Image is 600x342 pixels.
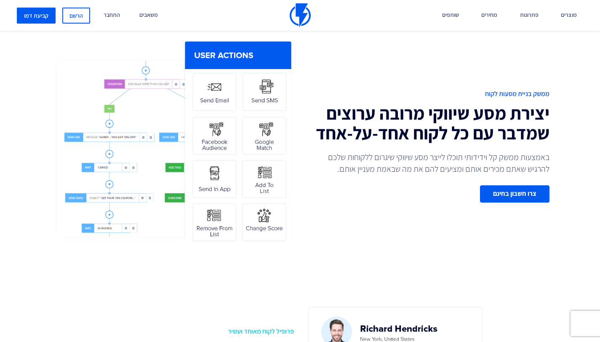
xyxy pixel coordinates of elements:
[51,327,294,337] span: פרופיל לקוח מאוחד ועשיר
[62,8,90,24] a: הרשם
[307,89,550,99] span: ממשק בניית מסעות לקוח
[480,185,549,203] a: צרו חשבון בחינם
[17,8,56,24] a: קביעת דמו
[307,103,550,143] h2: יצירת מסע שיווקי מרובה ערוצים שמדבר עם כל לקוח אחד-על-אחד
[307,151,550,175] p: באמצעות ממשק קל וידידותי תוכלו לייצר מסע שיווקי שיגרום ללקוחות שלכם להרגיש שאתם מכירים אותם ומציע...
